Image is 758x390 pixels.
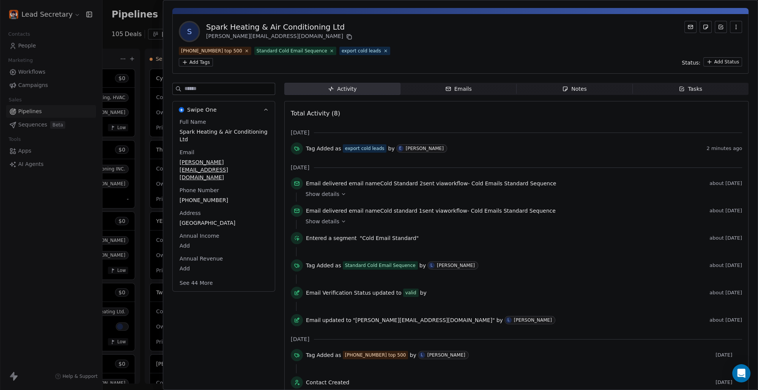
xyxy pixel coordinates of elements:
[291,129,309,136] span: [DATE]
[430,262,433,268] div: L
[732,364,750,382] div: Open Intercom Messenger
[306,218,737,225] a: Show details
[291,335,309,343] span: [DATE]
[306,190,737,198] a: Show details
[178,148,196,156] span: Email
[179,107,184,112] img: Swipe One
[715,352,742,358] span: [DATE]
[496,316,503,324] span: by
[388,145,394,152] span: by
[178,232,221,240] span: Annual Income
[306,289,371,297] span: Email Verification Status
[682,59,700,66] span: Status:
[419,262,426,269] span: by
[178,255,224,262] span: Annual Revenue
[709,235,742,241] span: about [DATE]
[306,190,339,198] span: Show details
[342,47,381,54] div: export cold leads
[709,208,742,214] span: about [DATE]
[335,351,341,359] span: as
[709,180,742,186] span: about [DATE]
[335,262,341,269] span: as
[306,218,339,225] span: Show details
[445,85,472,93] div: Emails
[178,186,221,194] span: Phone Number
[380,208,422,214] span: Cold standard 1
[306,207,556,215] span: email name sent via workflow -
[345,262,416,269] div: Standard Cold Email Sequence
[335,145,341,152] span: as
[406,146,444,151] div: [PERSON_NAME]
[471,208,555,214] span: Cold Emails Standard Sequence
[291,164,309,171] span: [DATE]
[306,180,347,186] span: Email delivered
[179,58,213,66] button: Add Tags
[306,262,334,269] span: Tag Added
[410,351,416,359] span: by
[306,208,347,214] span: Email delivered
[679,85,702,93] div: Tasks
[420,289,427,297] span: by
[175,276,217,290] button: See 44 More
[181,47,242,54] div: [PHONE_NUMBER] top 500
[405,289,416,297] div: valid
[173,101,275,118] button: Swipe OneSwipe One
[206,22,354,32] div: Spark Heating & Air Conditioning Ltd
[180,265,268,272] span: Add
[353,316,495,324] span: "[PERSON_NAME][EMAIL_ADDRESS][DOMAIN_NAME]"
[173,118,275,291] div: Swipe OneSwipe One
[345,352,406,358] div: [PHONE_NUMBER] top 500
[437,263,475,268] div: [PERSON_NAME]
[322,316,351,324] span: updated to
[471,180,556,186] span: Cold Emails Standard Sequence
[306,379,712,386] span: Contact Created
[507,317,510,323] div: L
[291,110,340,117] span: Total Activity (8)
[706,145,742,152] span: 2 minutes ago
[178,118,208,126] span: Full Name
[178,209,202,217] span: Address
[715,379,742,385] span: [DATE]
[380,180,423,186] span: Cold Standard 2
[360,234,419,242] span: "Cold Email Standard"
[372,289,402,297] span: updated to
[421,352,423,358] div: L
[709,262,742,268] span: about [DATE]
[709,290,742,296] span: about [DATE]
[399,145,401,152] div: E
[180,158,268,181] span: [PERSON_NAME][EMAIL_ADDRESS][DOMAIN_NAME]
[306,351,334,359] span: Tag Added
[514,317,552,323] div: [PERSON_NAME]
[180,242,268,249] span: Add
[206,32,354,41] div: [PERSON_NAME][EMAIL_ADDRESS][DOMAIN_NAME]
[306,145,334,152] span: Tag Added
[180,196,268,204] span: [PHONE_NUMBER]
[257,47,327,54] div: Standard Cold Email Sequence
[187,106,217,114] span: Swipe One
[180,219,268,227] span: [GEOGRAPHIC_DATA]
[180,22,199,41] span: S
[180,128,268,143] span: Spark Heating & Air Conditioning Ltd
[306,316,321,324] span: Email
[709,317,742,323] span: about [DATE]
[345,145,385,152] div: export cold leads
[703,57,742,66] button: Add Status
[306,180,556,187] span: email name sent via workflow -
[427,352,465,358] div: [PERSON_NAME]
[306,234,357,242] span: Entered a segment
[562,85,586,93] div: Notes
